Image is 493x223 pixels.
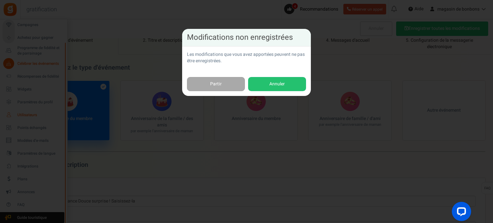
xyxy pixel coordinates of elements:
[187,51,305,64] font: Les modifications que vous avez apportées peuvent ne pas être enregistrées.
[187,77,245,91] a: Partir
[248,77,306,91] button: Annuler
[210,81,222,87] font: Partir
[187,32,293,43] font: Modifications non enregistrées
[269,81,285,87] font: Annuler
